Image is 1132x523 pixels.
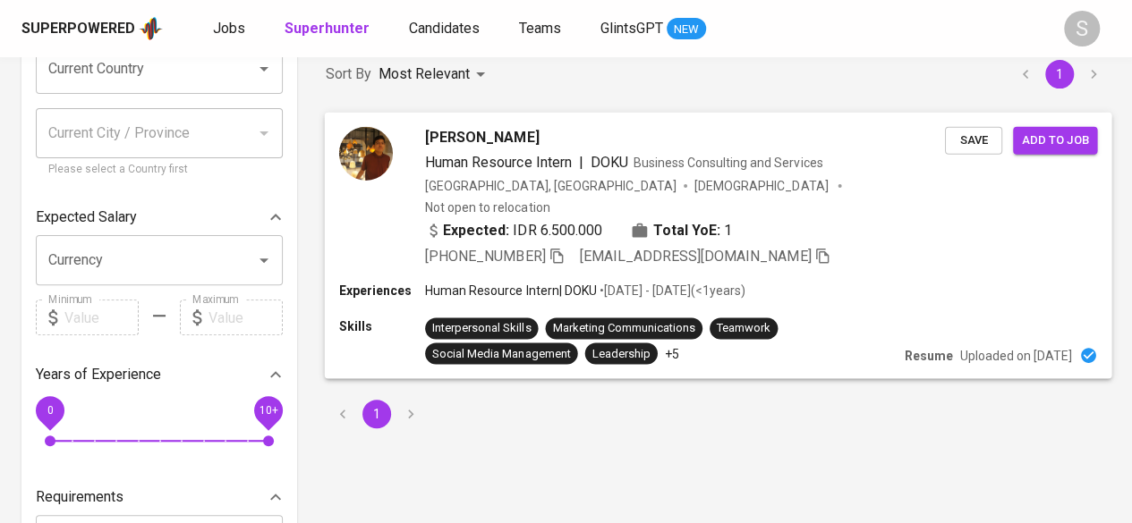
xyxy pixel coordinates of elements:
span: [PERSON_NAME] [425,126,539,148]
span: [PHONE_NUMBER] [425,248,545,265]
button: page 1 [1045,60,1074,89]
nav: pagination navigation [1009,60,1111,89]
span: [EMAIL_ADDRESS][DOMAIN_NAME] [580,248,812,265]
span: Teams [519,20,561,37]
span: Save [954,130,993,150]
button: Save [945,126,1002,154]
span: 1 [724,219,732,240]
div: Leadership [592,345,651,362]
div: S [1064,11,1100,46]
input: Value [64,299,139,335]
p: • [DATE] - [DATE] ( <1 years ) [597,282,745,299]
a: Superhunter [285,18,373,40]
button: Open [251,248,277,273]
div: Years of Experience [36,357,283,392]
span: Add to job [1022,130,1088,150]
div: Most Relevant [379,58,491,91]
a: Jobs [213,18,249,40]
p: Human Resource Intern | DOKU [425,282,597,299]
div: Expected Salary [36,199,283,235]
span: | [579,151,583,173]
div: [GEOGRAPHIC_DATA], [GEOGRAPHIC_DATA] [425,176,677,194]
p: Not open to relocation [425,198,549,215]
p: Resume [905,346,953,364]
b: Total YoE: [653,219,720,240]
div: Marketing Communications [552,319,694,336]
div: IDR 6.500.000 [425,219,602,240]
img: app logo [139,15,163,42]
div: Requirements [36,479,283,515]
span: NEW [667,21,706,38]
p: Requirements [36,486,123,508]
p: +5 [665,344,679,362]
p: Most Relevant [379,63,470,85]
img: f38a306287fc0b909d9b9059c6011fa4.jpg [339,126,393,180]
button: Open [251,56,277,81]
span: 0 [47,404,53,417]
p: Expected Salary [36,207,137,228]
span: Human Resource Intern [425,153,571,170]
span: 10+ [259,404,277,417]
p: Uploaded on [DATE] [960,346,1072,364]
span: Jobs [213,20,245,37]
a: GlintsGPT NEW [600,18,706,40]
div: Teamwork [717,319,770,336]
p: Please select a Country first [48,161,270,179]
span: [DEMOGRAPHIC_DATA] [694,176,830,194]
b: Expected: [443,219,509,240]
nav: pagination navigation [326,400,428,428]
span: Candidates [409,20,480,37]
input: Value [209,299,283,335]
span: GlintsGPT [600,20,663,37]
p: Experiences [339,282,425,299]
div: Superpowered [21,19,135,39]
p: Skills [339,317,425,335]
a: Candidates [409,18,483,40]
div: Social Media Management [432,345,570,362]
button: Add to job [1013,126,1097,154]
button: page 1 [362,400,391,428]
a: Superpoweredapp logo [21,15,163,42]
span: DOKU [591,153,628,170]
div: Interpersonal Skills [432,319,531,336]
a: Teams [519,18,565,40]
b: Superhunter [285,20,370,37]
p: Sort By [326,63,371,85]
span: Business Consulting and Services [634,155,823,169]
p: Years of Experience [36,364,161,385]
a: [PERSON_NAME]Human Resource Intern|DOKUBusiness Consulting and Services[GEOGRAPHIC_DATA], [GEOGRA... [326,113,1111,378]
